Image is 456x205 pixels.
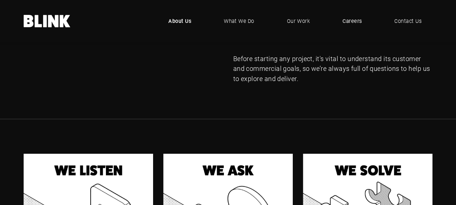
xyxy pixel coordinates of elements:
[332,10,373,32] a: Careers
[342,17,362,25] span: Careers
[168,17,191,25] span: About Us
[383,10,432,32] a: Contact Us
[287,17,310,25] span: Our Work
[233,54,433,84] p: Before starting any project, it's vital to understand its customer and commercial goals, so we’re...
[24,15,71,27] a: Home
[276,10,321,32] a: Our Work
[394,17,422,25] span: Contact Us
[224,17,254,25] span: What We Do
[157,10,202,32] a: About Us
[213,10,265,32] a: What We Do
